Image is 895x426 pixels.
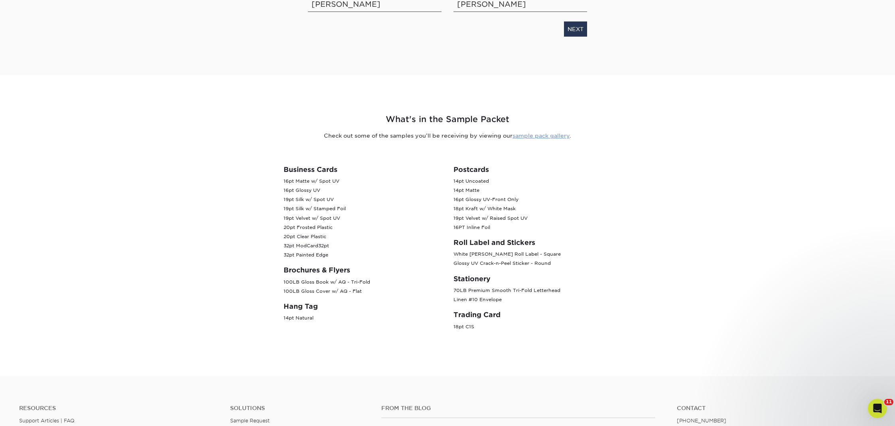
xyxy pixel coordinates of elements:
[884,399,893,405] span: 11
[453,166,611,174] h3: Postcards
[214,132,681,140] p: Check out some of the samples you’ll be receiving by viewing our .
[230,418,270,424] a: Sample Request
[453,177,611,232] p: 14pt Uncoated 14pt Matte 16pt Glossy UV-Front Only 18pt Kraft w/ White Mask 19pt Velvet w/ Raised...
[513,132,570,139] a: sample pack gallery
[453,286,611,304] p: 70LB Premium Smooth Tri-Fold Letterhead Linen #10 Envelope
[453,322,611,331] p: 18pt C1S
[453,311,611,319] h3: Trading Card
[677,418,726,424] a: [PHONE_NUMBER]
[564,21,587,36] a: NEXT
[868,399,887,418] iframe: Intercom live chat
[453,239,611,247] h3: Roll Label and Stickers
[381,405,655,412] h4: From the Blog
[284,166,442,174] h3: Business Cards
[284,314,442,323] p: 14pt Natural
[284,177,442,260] p: 16pt Matte w/ Spot UV 16pt Glossy UV 19pt Silk w/ Spot UV 19pt Silk w/ Stamped Foil 19pt Velvet w...
[453,275,611,283] h3: Stationery
[230,405,369,412] h4: Solutions
[284,302,442,310] h3: Hang Tag
[19,405,218,412] h4: Resources
[284,278,442,296] p: 100LB Gloss Book w/ AQ - Tri-Fold 100LB Gloss Cover w/ AQ - Flat
[453,250,611,268] p: White [PERSON_NAME] Roll Label - Square Glossy UV Crack-n-Peel Sticker - Round
[214,113,681,126] h2: What's in the Sample Packet
[284,266,442,274] h3: Brochures & Flyers
[677,405,876,412] a: Contact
